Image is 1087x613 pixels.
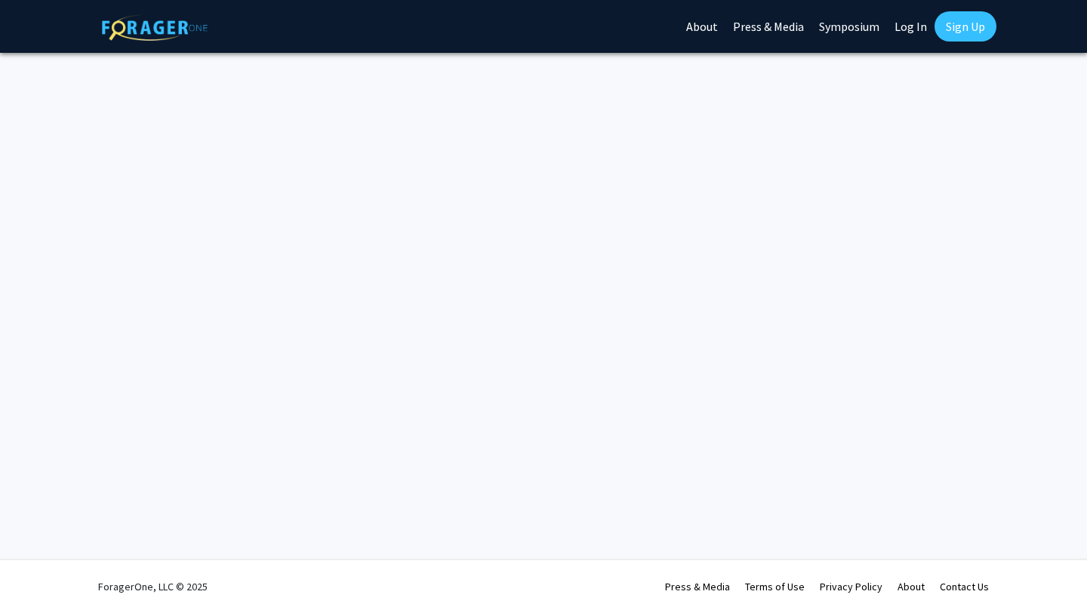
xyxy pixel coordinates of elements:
div: ForagerOne, LLC © 2025 [98,560,208,613]
a: Terms of Use [745,580,805,593]
a: Privacy Policy [820,580,882,593]
a: About [898,580,925,593]
a: Sign Up [935,11,996,42]
img: ForagerOne Logo [102,14,208,41]
a: Contact Us [940,580,989,593]
a: Press & Media [665,580,730,593]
